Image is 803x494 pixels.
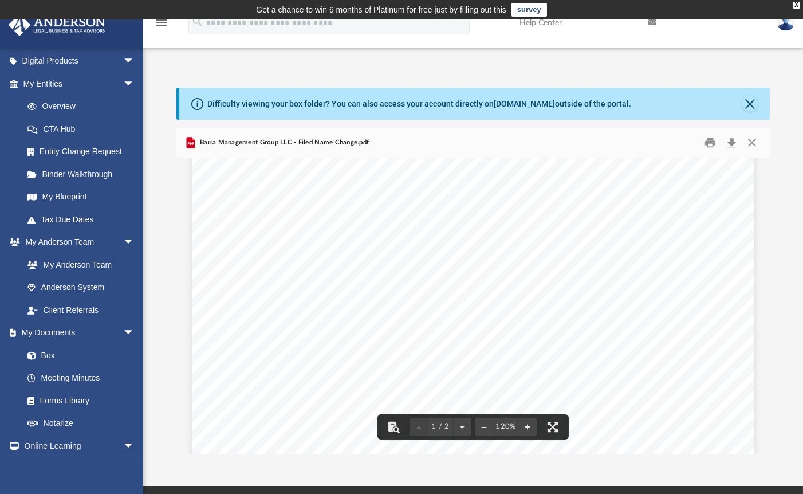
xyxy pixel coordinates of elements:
a: Notarize [16,412,146,435]
button: Next page [453,414,471,440]
a: survey [511,3,547,17]
i: search [191,15,204,28]
a: My Blueprint [16,186,146,209]
a: Anderson System [16,276,146,299]
div: File preview [176,158,770,454]
span: arrow_drop_down [123,50,146,73]
a: Binder Walkthrough [16,163,152,186]
div: Document Viewer [176,158,770,454]
img: Anderson Advisors Platinum Portal [5,14,109,36]
div: Difficulty viewing your box folder? You can also access your account directly on outside of the p... [207,98,631,110]
span: arrow_drop_down [123,322,146,345]
a: menu [155,22,168,30]
img: User Pic [777,14,794,31]
a: CTA Hub [16,117,152,140]
a: My Documentsarrow_drop_down [8,322,146,344]
button: Enter fullscreen [540,414,565,440]
a: Online Learningarrow_drop_down [8,434,146,457]
a: Forms Library [16,389,140,412]
span: arrow_drop_down [123,72,146,96]
i: menu [155,16,168,30]
a: Entity Change Request [16,140,152,163]
a: Client Referrals [16,299,146,322]
div: Get a chance to win 6 months of Platinum for free just by filling out this [256,3,506,17]
span: 1 / 2 [428,423,453,430]
a: Meeting Minutes [16,367,146,390]
button: Close [742,134,762,151]
button: Close [742,96,758,112]
a: [DOMAIN_NAME] [494,99,555,108]
a: My Anderson Teamarrow_drop_down [8,231,146,254]
a: My Anderson Team [16,253,140,276]
div: Current zoom level [493,423,518,430]
a: Box [16,344,140,367]
a: My Entitiesarrow_drop_down [8,72,152,95]
div: close [793,2,800,9]
button: Download [722,134,742,151]
button: Zoom in [518,414,537,440]
span: arrow_drop_down [123,434,146,458]
a: Tax Due Dates [16,208,152,231]
a: Digital Productsarrow_drop_down [8,50,152,73]
button: 1 / 2 [428,414,453,440]
button: Toggle findbar [381,414,406,440]
span: arrow_drop_down [123,231,146,254]
button: Zoom out [475,414,493,440]
a: Overview [16,95,152,118]
div: Preview [176,128,770,454]
button: Print [699,134,722,151]
span: Barra Management Group LLC - Filed Name Change.pdf [198,138,369,148]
